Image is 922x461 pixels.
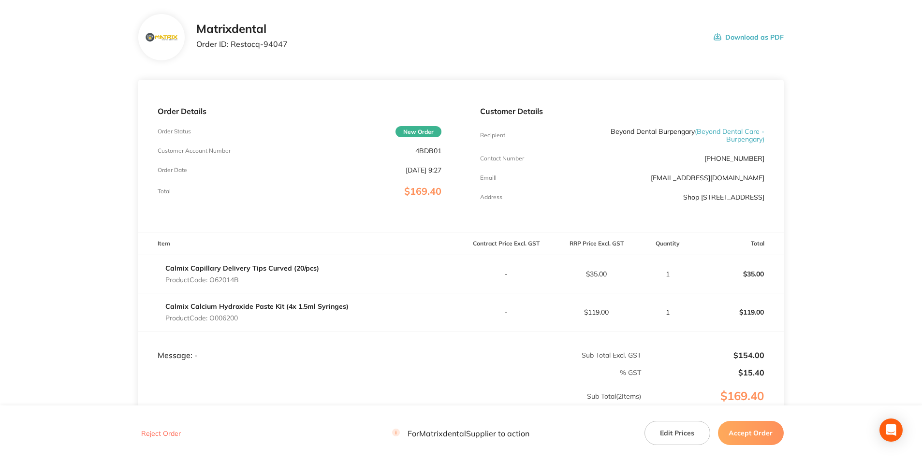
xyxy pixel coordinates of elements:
[552,270,641,278] p: $35.00
[642,308,693,316] p: 1
[480,107,764,115] p: Customer Details
[461,232,551,255] th: Contract Price Excl. GST
[694,262,783,286] p: $35.00
[480,132,505,139] p: Recipient
[644,421,710,445] button: Edit Prices
[158,147,231,154] p: Customer Account Number
[392,429,529,438] p: For Matrixdental Supplier to action
[694,301,783,324] p: $119.00
[642,368,764,377] p: $15.40
[693,232,784,255] th: Total
[683,193,764,201] p: Shop [STREET_ADDRESS]
[158,167,187,173] p: Order Date
[165,302,349,311] a: Calmix Calcium Hydroxide Paste Kit (4x 1.5ml Syringes)
[480,155,524,162] p: Contact Number
[406,166,441,174] p: [DATE] 9:27
[480,174,497,181] p: Emaill
[642,270,693,278] p: 1
[695,127,764,144] span: ( Beyond Dental Care - Burpengary )
[642,351,764,360] p: $154.00
[404,185,441,197] span: $169.40
[704,155,764,162] p: [PHONE_NUMBER]
[158,128,191,135] p: Order Status
[642,232,693,255] th: Quantity
[551,232,642,255] th: RRP Price Excl. GST
[158,107,441,115] p: Order Details
[139,369,641,376] p: % GST
[138,331,461,360] td: Message: -
[165,314,349,322] p: Product Code: O006200
[138,232,461,255] th: Item
[879,418,903,442] div: Open Intercom Messenger
[196,22,288,36] h2: Matrixdental
[139,392,641,419] p: Sub Total ( 2 Items)
[552,308,641,316] p: $119.00
[395,126,441,137] span: New Order
[158,188,171,195] p: Total
[651,173,764,182] a: [EMAIL_ADDRESS][DOMAIN_NAME]
[575,128,764,143] p: Beyond Dental Burpengary
[461,351,641,359] p: Sub Total Excl. GST
[480,194,502,201] p: Address
[718,421,784,445] button: Accept Order
[461,308,551,316] p: -
[714,22,784,52] button: Download as PDF
[415,147,441,155] p: 4BDB01
[196,40,288,48] p: Order ID: Restocq- 94047
[138,429,184,438] button: Reject Order
[146,33,177,42] img: c2YydnlvZQ
[642,389,783,422] p: $169.40
[461,270,551,278] p: -
[165,276,319,284] p: Product Code: O62014B
[165,264,319,273] a: Calmix Capillary Delivery Tips Curved (20/pcs)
